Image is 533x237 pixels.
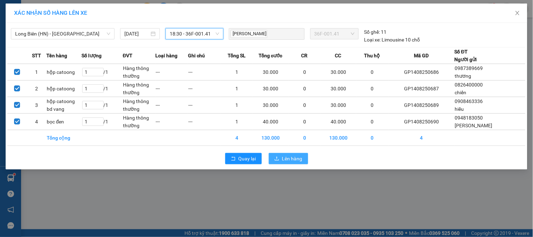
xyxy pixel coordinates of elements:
td: --- [188,81,221,97]
td: 30.000 [253,64,288,81]
td: 0 [288,81,321,97]
span: Lên hàng [282,155,303,162]
strong: 43307_hau0388526456.vinhquang [47,31,125,37]
td: --- [155,114,188,130]
span: hiếu [455,106,464,112]
span: Số lượng [82,52,102,59]
td: 40.000 [321,114,356,130]
span: CR [301,52,308,59]
td: Hàng thông thường [123,81,155,97]
span: CC [335,52,342,59]
td: 0 [356,130,389,146]
span: Thu hộ [364,52,380,59]
span: Kho nhận [9,47,30,52]
td: 0 [288,114,321,130]
td: 30.000 [253,97,288,114]
td: 30.000 [321,97,356,114]
span: thương [455,73,472,79]
td: hộp catoong [46,81,82,97]
td: Tổng cộng [46,130,82,146]
strong: 15 [73,47,79,52]
span: 0948183050 [455,115,483,121]
td: / 1 [82,97,123,114]
td: / 1 [82,114,123,130]
td: --- [155,81,188,97]
div: Thực tế: [68,38,83,53]
td: GP1408250689 [389,97,454,114]
td: 1 [221,64,253,81]
td: 0 [356,97,389,114]
span: 18:30 - 36F-001.41 [170,28,219,39]
span: [PERSON_NAME] [230,30,267,38]
td: GP1408250687 [389,81,454,97]
td: Hàng thông thường [123,64,155,81]
span: Tên hàng [46,52,67,59]
span: 36F-001.41 [314,28,355,39]
span: Tổng SL [228,52,246,59]
h2: Phiếu kiểm kho [7,7,98,19]
span: STT [32,52,41,59]
td: --- [188,97,221,114]
td: 1 [221,114,253,130]
div: Số ĐT Người gửi [455,48,477,63]
td: 30.000 [321,64,356,81]
td: --- [188,64,221,81]
span: Ghi chú [188,52,205,59]
span: Long Biên (HN) - Thanh Hóa [15,28,110,39]
div: Phát sinh: [83,38,98,53]
td: Hàng thông thường [123,97,155,114]
div: Hệ thống: [68,23,83,38]
td: 130.000 [253,130,288,146]
td: 0 [356,81,389,97]
span: Quay lại [239,155,256,162]
span: 0826400000 [455,82,483,88]
span: upload [274,156,279,162]
strong: 15 [82,31,87,37]
div: [PERSON_NAME]: [7,38,38,53]
td: 0 [356,114,389,130]
td: 0 [288,97,321,114]
button: rollbackQuay lại [225,153,262,164]
div: 11 [364,28,387,36]
span: Loại xe: [364,36,381,44]
div: Kiểm kho lúc: [38,38,68,53]
span: Mã GD [414,52,429,59]
td: --- [155,64,188,81]
td: 30.000 [253,81,288,97]
td: 1 [27,64,47,81]
td: 4 [27,114,47,130]
span: [PERSON_NAME] [455,123,493,128]
td: --- [155,97,188,114]
td: Hàng thông thường [123,114,155,130]
td: / 1 [82,81,123,97]
div: Nhân viên: [38,23,68,38]
td: 3 [27,97,47,114]
div: Limousine 10 chỗ [364,36,420,44]
td: 1 [221,81,253,97]
button: uploadLên hàng [269,153,308,164]
strong: 0 [93,47,96,52]
button: Close [508,4,527,23]
td: hộp catoong [46,64,82,81]
span: 0908463336 [455,98,483,104]
strong: VP Giải Phóng [7,24,34,37]
td: --- [188,114,221,130]
span: Số ghế: [364,28,380,36]
span: chiến [455,90,467,95]
td: 2 [27,81,47,97]
td: 40.000 [253,114,288,130]
td: bọc đen [46,114,82,130]
td: GP1408250686 [389,64,454,81]
span: ĐVT [123,52,132,59]
span: 0987389669 [455,65,483,71]
strong: 20:26 [DATE] [38,47,66,52]
td: 4 [221,130,253,146]
input: 14/08/2025 [124,30,149,38]
td: 0 [356,64,389,81]
td: 30.000 [321,81,356,97]
td: 0 [288,130,321,146]
td: 0 [288,64,321,81]
td: 1 [221,97,253,114]
td: / 1 [82,64,123,81]
td: hộp catoong bd vang [46,97,82,114]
